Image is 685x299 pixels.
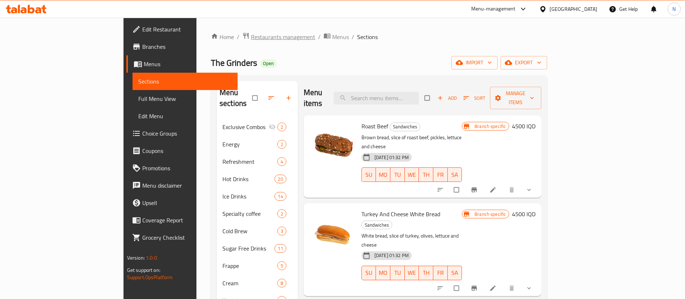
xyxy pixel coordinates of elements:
[217,118,298,136] div: Exclusive Combos2
[142,42,232,51] span: Branches
[372,154,412,161] span: [DATE] 01:32 PM
[334,92,419,104] input: search
[521,182,538,198] button: show more
[275,245,286,252] span: 11
[144,60,232,68] span: Menus
[127,265,160,275] span: Get support on:
[390,123,420,131] span: Sandwiches
[222,227,277,235] span: Cold Brew
[126,229,238,246] a: Grocery Checklist
[222,140,277,149] span: Energy
[433,266,448,280] button: FR
[217,257,298,274] div: Frappe5
[222,175,275,183] div: Hot Drinks
[126,212,238,229] a: Coverage Report
[281,90,298,106] button: Add section
[504,182,521,198] button: delete
[457,58,492,67] span: import
[263,90,281,106] span: Sort sections
[275,176,286,183] span: 20
[550,5,597,13] div: [GEOGRAPHIC_DATA]
[237,33,239,41] li: /
[211,55,257,71] span: The Grinders
[217,136,298,153] div: Energy2
[278,141,286,148] span: 2
[459,93,490,104] span: Sort items
[222,123,269,131] span: Exclusive Combos
[379,170,387,180] span: MO
[126,38,238,55] a: Branches
[390,123,420,131] div: Sandwiches
[408,268,416,278] span: WE
[332,33,349,41] span: Menus
[222,244,275,253] div: Sugar Free Drinks
[142,233,232,242] span: Grocery Checklist
[372,252,412,259] span: [DATE] 01:32 PM
[142,181,232,190] span: Menu disclaimer
[260,59,277,68] div: Open
[472,211,509,218] span: Branch specific
[127,253,145,262] span: Version:
[376,266,390,280] button: MO
[451,170,459,180] span: SA
[437,94,457,102] span: Add
[393,268,402,278] span: TU
[318,33,321,41] li: /
[512,209,536,219] h6: 4500 IQD
[448,167,462,182] button: SA
[361,266,376,280] button: SU
[365,268,373,278] span: SU
[274,192,286,201] div: items
[277,209,286,218] div: items
[420,91,435,105] span: Select section
[500,56,547,69] button: export
[278,124,286,131] span: 2
[142,146,232,155] span: Coupons
[217,274,298,292] div: Cream8
[324,32,349,42] a: Menus
[357,33,378,41] span: Sections
[274,244,286,253] div: items
[471,5,516,13] div: Menu-management
[489,186,498,193] a: Edit menu item
[222,192,275,201] div: Ice Drinks
[376,167,390,182] button: MO
[466,280,484,296] button: Branch-specific-item
[405,167,419,182] button: WE
[222,279,277,287] span: Cream
[463,94,485,102] span: Sort
[309,209,356,255] img: Turkey And Cheese White Bread
[275,193,286,200] span: 14
[432,182,450,198] button: sort-choices
[277,157,286,166] div: items
[435,93,459,104] button: Add
[352,33,354,41] li: /
[133,107,238,125] a: Edit Menu
[222,261,277,270] span: Frappe
[405,266,419,280] button: WE
[217,188,298,205] div: Ice Drinks14
[277,261,286,270] div: items
[126,142,238,159] a: Coupons
[278,158,286,165] span: 4
[278,228,286,235] span: 3
[419,266,433,280] button: TH
[489,285,498,292] a: Edit menu item
[361,121,388,132] span: Roast Beef
[217,205,298,222] div: Specialty coffee2
[217,153,298,170] div: Refreshment4
[138,94,232,103] span: Full Menu View
[466,182,484,198] button: Branch-specific-item
[461,93,487,104] button: Sort
[472,123,509,130] span: Branch specific
[277,140,286,149] div: items
[512,121,536,131] h6: 4500 IQD
[419,167,433,182] button: TH
[260,60,277,67] span: Open
[274,175,286,183] div: items
[126,159,238,177] a: Promotions
[450,183,465,197] span: Select to update
[222,157,277,166] span: Refreshment
[222,209,277,218] span: Specialty coffee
